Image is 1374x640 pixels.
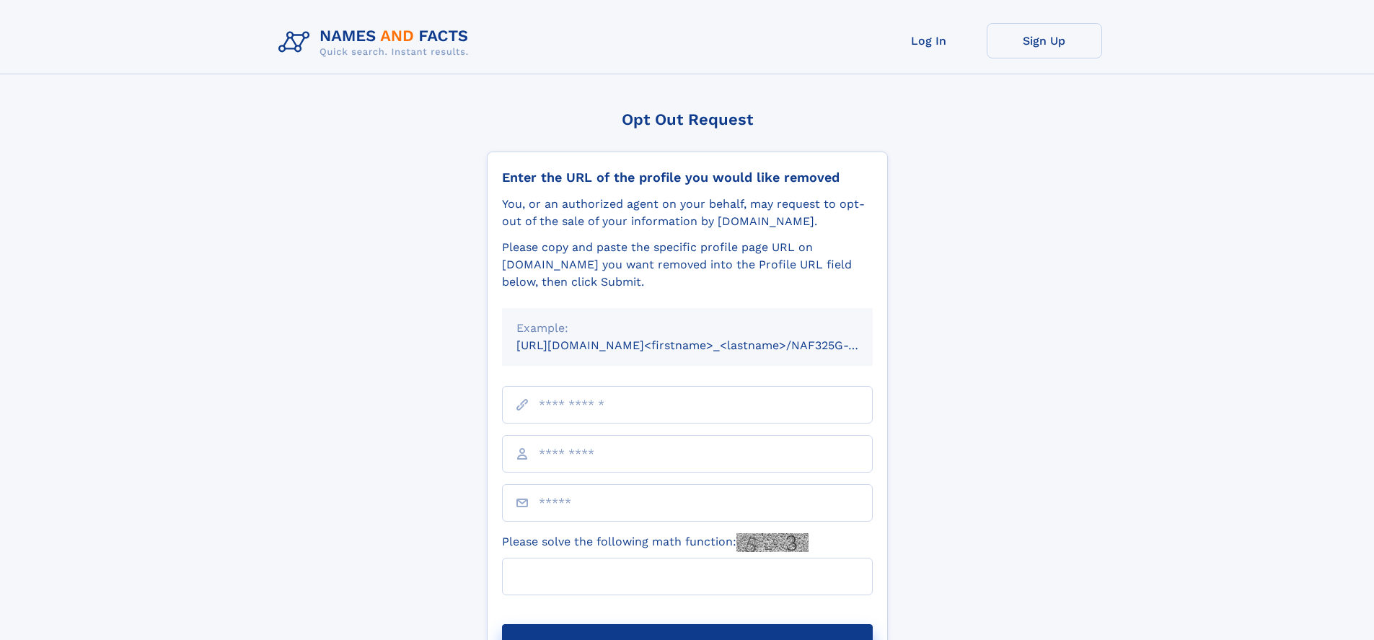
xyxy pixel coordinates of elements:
[871,23,987,58] a: Log In
[502,239,873,291] div: Please copy and paste the specific profile page URL on [DOMAIN_NAME] you want removed into the Pr...
[502,170,873,185] div: Enter the URL of the profile you would like removed
[487,110,888,128] div: Opt Out Request
[987,23,1102,58] a: Sign Up
[516,338,900,352] small: [URL][DOMAIN_NAME]<firstname>_<lastname>/NAF325G-xxxxxxxx
[502,533,809,552] label: Please solve the following math function:
[502,196,873,230] div: You, or an authorized agent on your behalf, may request to opt-out of the sale of your informatio...
[516,320,858,337] div: Example:
[273,23,480,62] img: Logo Names and Facts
